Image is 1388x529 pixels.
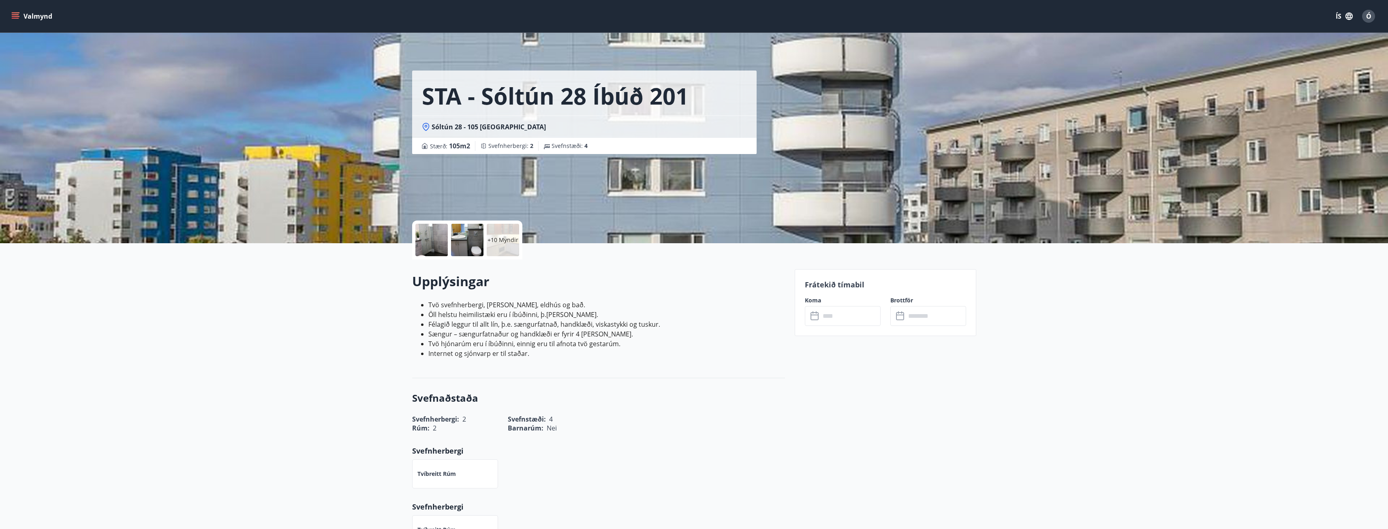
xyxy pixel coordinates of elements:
[428,310,785,319] li: Öll helstu heimilistæki eru í íbúðinni, þ.[PERSON_NAME].
[412,501,785,512] p: Svefnherbergi
[805,279,966,290] p: Frátekið tímabil
[805,296,881,304] label: Koma
[428,319,785,329] li: Félagið leggur til allt lín, þ.e. sængurfatnað, handklæði, viskastykki og tuskur.
[412,272,785,290] h2: Upplýsingar
[552,142,588,150] span: Svefnstæði :
[430,141,470,151] span: Stærð :
[508,424,543,433] span: Barnarúm :
[1331,9,1357,24] button: ÍS
[890,296,966,304] label: Brottför
[1366,12,1371,21] span: Ó
[412,445,785,456] p: Svefnherbergi
[432,122,546,131] span: Sóltún 28 - 105 [GEOGRAPHIC_DATA]
[547,424,557,433] span: Nei
[428,329,785,339] li: Sængur – sængurfatnaður og handklæði er fyrir 4 [PERSON_NAME].
[428,349,785,358] li: Internet og sjónvarp er til staðar.
[488,236,518,244] p: +10 Myndir
[428,300,785,310] li: Tvö svefnherbergi, [PERSON_NAME], eldhús og bað.
[412,391,785,405] h3: Svefnaðstaða
[530,142,533,150] span: 2
[449,141,470,150] span: 105 m2
[433,424,436,433] span: 2
[412,424,430,433] span: Rúm :
[422,80,689,111] h1: STA - Sóltún 28 Íbúð 201
[1359,6,1378,26] button: Ó
[417,470,456,478] p: Tvíbreitt rúm
[428,339,785,349] li: Tvö hjónarúm eru í íbúðinni, einnig eru til afnota tvö gestarúm.
[584,142,588,150] span: 4
[10,9,56,24] button: menu
[488,142,533,150] span: Svefnherbergi :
